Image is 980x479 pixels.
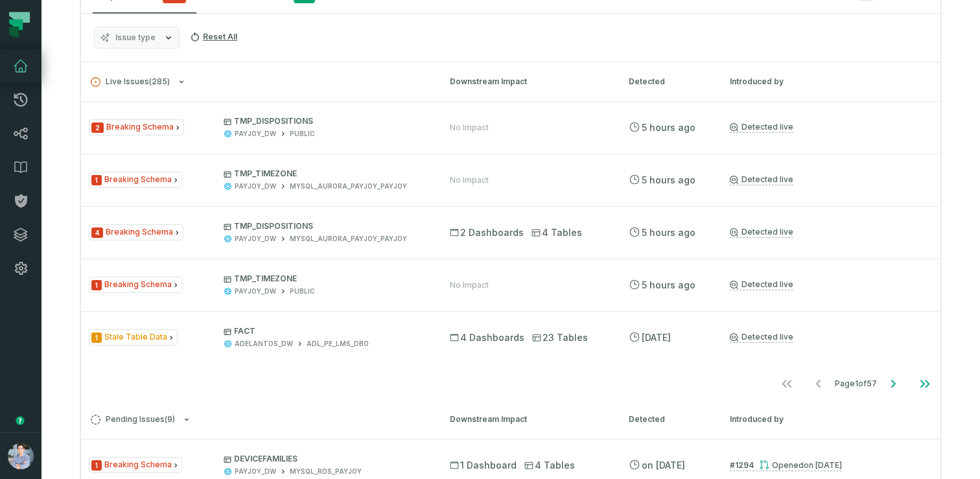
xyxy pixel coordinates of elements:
[450,226,524,239] span: 2 Dashboards
[235,129,276,139] div: PAYJOY_DW
[450,175,489,185] div: No Impact
[629,76,706,88] div: Detected
[290,181,407,191] div: MYSQL_AURORA_PAYJOY_PAYJOY
[642,122,695,133] relative-time: Aug 31, 2025, 6:06 PM PDT
[290,467,362,476] div: MYSQL_RDS_PAYJOY
[89,329,178,345] span: Issue Type
[224,221,426,231] p: TMP_DISPOSITIONS
[115,32,156,43] span: Issue type
[224,274,426,284] p: TMP_TIMEZONE
[450,76,605,88] div: Downstream Impact
[450,459,517,472] span: 1 Dashboard
[185,27,242,47] button: Reset All
[14,415,26,426] div: Tooltip anchor
[235,339,293,349] div: ADELANTOS_DW
[224,454,426,464] p: DEVICEFAMILIES
[730,76,846,88] div: Introduced by
[730,122,793,133] a: Detected live
[759,460,842,470] div: Opened
[642,227,695,238] relative-time: Aug 31, 2025, 6:06 PM PDT
[94,27,180,49] button: Issue type
[91,123,104,133] span: Severity
[642,279,695,290] relative-time: Aug 31, 2025, 6:06 PM PDT
[290,234,407,244] div: MYSQL_AURORA_PAYJOY_PAYJOY
[629,414,706,425] div: Detected
[730,460,842,471] a: #1294Opened[DATE] 2:14:19 PM
[290,286,315,296] div: PUBLIC
[642,174,695,185] relative-time: Aug 31, 2025, 6:06 PM PDT
[91,333,102,343] span: Severity
[307,339,369,349] div: ADL_PE_LMS_DBO
[91,415,175,425] span: Pending Issues ( 9 )
[91,415,426,425] button: Pending Issues(9)
[804,460,842,470] relative-time: Jun 2, 2025, 2:14 PM PDT
[224,326,426,336] p: FACT
[91,460,102,471] span: Severity
[89,457,182,473] span: Issue Type
[771,371,802,397] button: Go to first page
[730,279,793,290] a: Detected live
[803,371,834,397] button: Go to previous page
[89,172,182,188] span: Issue Type
[224,116,426,126] p: TMP_DISPOSITIONS
[224,169,426,179] p: TMP_TIMEZONE
[235,181,276,191] div: PAYJOY_DW
[91,77,170,87] span: Live Issues ( 285 )
[450,414,605,425] div: Downstream Impact
[642,332,671,343] relative-time: Aug 30, 2025, 7:50 PM PDT
[450,331,524,344] span: 4 Dashboards
[878,371,909,397] button: Go to next page
[909,371,940,397] button: Go to last page
[290,129,315,139] div: PUBLIC
[771,371,940,397] ul: Page 1 of 57
[235,467,276,476] div: PAYJOY_DW
[730,227,793,238] a: Detected live
[450,280,489,290] div: No Impact
[89,224,183,240] span: Issue Type
[531,226,582,239] span: 4 Tables
[730,332,793,343] a: Detected live
[532,331,588,344] span: 23 Tables
[81,101,940,399] div: Live Issues(285)
[91,175,102,185] span: Severity
[524,459,575,472] span: 4 Tables
[450,123,489,133] div: No Impact
[730,414,846,425] div: Introduced by
[642,460,685,471] relative-time: Jul 17, 2025, 1:33 AM PDT
[235,234,276,244] div: PAYJOY_DW
[89,277,182,293] span: Issue Type
[91,280,102,290] span: Severity
[89,119,184,135] span: Issue Type
[235,286,276,296] div: PAYJOY_DW
[81,371,940,397] nav: pagination
[8,443,34,469] img: avatar of Alon Nafta
[730,174,793,185] a: Detected live
[91,228,103,238] span: Severity
[91,77,426,87] button: Live Issues(285)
